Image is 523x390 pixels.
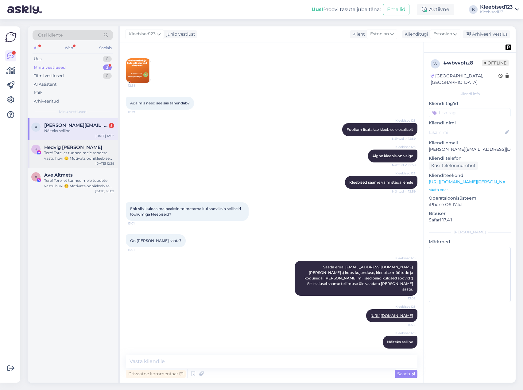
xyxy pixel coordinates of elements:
span: Kleebised123 [129,31,156,37]
span: Saada [397,371,415,376]
div: [DATE] 10:02 [95,189,114,193]
div: Kliendi info [429,91,511,97]
div: juhib vestlust [164,31,195,37]
div: 0 [103,56,112,62]
div: [DATE] 12:52 [95,134,114,138]
span: w [433,61,437,66]
img: Askly Logo [5,31,17,43]
span: a [35,125,37,129]
span: 13:04 [393,349,416,353]
span: On [PERSON_NAME] saata? [130,238,181,243]
a: [URL][DOMAIN_NAME][PERSON_NAME] [429,179,513,185]
span: Kleebised123 [393,145,416,149]
a: [EMAIL_ADDRESS][DOMAIN_NAME] [345,265,413,269]
div: Uus [34,56,41,62]
p: Märkmed [429,239,511,245]
img: Attachment [126,58,151,83]
span: Saada email [PERSON_NAME] :) koos kujunduse, kleebise mõõtude ja kogusega. [PERSON_NAME] millised... [304,265,414,291]
span: 13:04 [393,322,416,327]
div: 5 [109,123,114,128]
p: Klienditeekond [429,172,511,179]
span: Ehk siis, kuidas ma peaksin toimetama kui sooviksin selliseid fooliumiga kleebiseid? [130,206,242,216]
div: Privaatne kommentaar [126,370,186,378]
span: Estonian [370,31,389,37]
div: 3 [103,64,112,71]
div: All [33,44,40,52]
span: Näiteks selline [387,340,413,344]
p: Kliendi nimi [429,120,511,126]
span: Ave Altmets [44,172,73,178]
div: AI Assistent [34,81,56,88]
p: Safari 17.4.1 [429,217,511,223]
a: Kleebised123Kleebised123 [480,5,519,14]
div: Minu vestlused [34,64,66,71]
b: Uus! [312,6,323,12]
div: Näiteks selline [44,128,114,134]
span: Algne kleebis on valge [372,154,413,158]
span: Estonian [433,31,452,37]
div: Tere! Tore, et tunned meie toodete vastu huvi 😊 Motivatsioonikleebised pakume 2x54tk hinnaga 9€, ... [44,150,114,161]
div: Kõik [34,90,43,96]
span: Kleebised123 [393,256,416,260]
span: Minu vestlused [59,109,87,115]
div: [DATE] 12:39 [95,161,114,166]
p: Vaata edasi ... [429,187,511,193]
span: 13:01 [128,248,151,252]
span: Kleebised123 [393,304,416,309]
img: pd [506,45,511,50]
div: Klienditugi [402,31,428,37]
p: iPhone OS 17.4.1 [429,201,511,208]
div: K [469,5,478,14]
span: A [35,174,37,179]
div: Kleebised123 [480,5,513,10]
div: Tere! Tore, et tunned meie toodete vastu huvi 😊 Motivatsioonikleebised pakume 2x54tk hinnaga 9€, ... [44,178,114,189]
p: Kliendi email [429,140,511,146]
p: [PERSON_NAME][EMAIL_ADDRESS][DOMAIN_NAME] [429,146,511,153]
div: Klient [350,31,365,37]
a: [URL][DOMAIN_NAME] [370,313,413,318]
button: Emailid [383,4,409,15]
span: 13:01 [128,221,151,226]
span: Aga mis need see siis tähendab? [130,101,190,105]
span: Nähtud ✓ 12:59 [392,136,416,141]
span: H [34,147,37,151]
p: Brauser [429,210,511,217]
div: [PERSON_NAME] [429,229,511,235]
input: Lisa tag [429,108,511,117]
div: Kleebised123 [480,10,513,14]
div: Aktiivne [417,4,454,15]
div: Küsi telefoninumbrit [429,162,478,170]
p: Operatsioonisüsteem [429,195,511,201]
span: angela.ajexpress@gmail.com [44,123,108,128]
span: Otsi kliente [38,32,63,38]
span: Foolium lisatakse kleebisele osaliselt [347,127,413,132]
p: Kliendi telefon [429,155,511,162]
div: # wbvvphz8 [444,59,482,67]
span: 12:59 [128,110,151,115]
span: Kleebised123 [393,331,416,335]
div: Web [64,44,74,52]
div: Tiimi vestlused [34,73,64,79]
input: Lisa nimi [429,129,504,136]
span: 12:58 [128,83,151,88]
span: Kleebised saame valmistada lehele [349,180,413,185]
span: Hedvig Hannah Slade [44,145,102,150]
div: Socials [98,44,113,52]
div: Arhiveeri vestlus [463,30,510,38]
div: Arhiveeritud [34,98,59,104]
div: Proovi tasuta juba täna: [312,6,381,13]
div: 0 [103,73,112,79]
span: Kleebised123 [393,118,416,123]
span: Kleebised123 [393,171,416,176]
div: [GEOGRAPHIC_DATA], [GEOGRAPHIC_DATA] [431,73,498,86]
p: Kliendi tag'id [429,100,511,107]
span: Offline [482,60,509,66]
span: Nähtud ✓ 12:59 [392,189,416,194]
span: 13:02 [393,296,416,301]
span: Nähtud ✓ 12:59 [392,163,416,167]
